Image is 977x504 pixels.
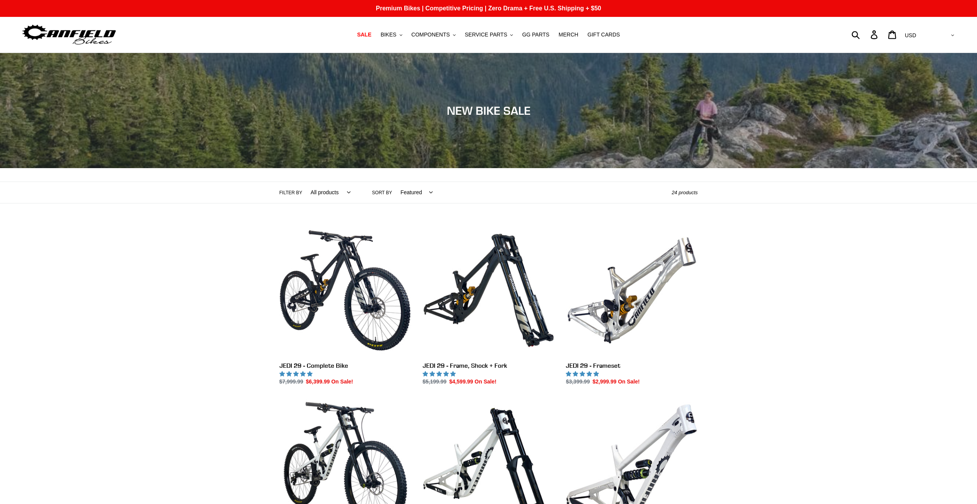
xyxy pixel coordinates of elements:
[856,26,875,43] input: Search
[522,31,549,38] span: GG PARTS
[412,31,450,38] span: COMPONENTS
[447,104,531,117] span: NEW BIKE SALE
[518,30,553,40] a: GG PARTS
[377,30,406,40] button: BIKES
[380,31,396,38] span: BIKES
[465,31,507,38] span: SERVICE PARTS
[353,30,375,40] a: SALE
[584,30,624,40] a: GIFT CARDS
[279,189,303,196] label: Filter by
[555,30,582,40] a: MERCH
[357,31,371,38] span: SALE
[587,31,620,38] span: GIFT CARDS
[672,190,698,195] span: 24 products
[559,31,578,38] span: MERCH
[372,189,392,196] label: Sort by
[21,23,117,47] img: Canfield Bikes
[408,30,460,40] button: COMPONENTS
[461,30,517,40] button: SERVICE PARTS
